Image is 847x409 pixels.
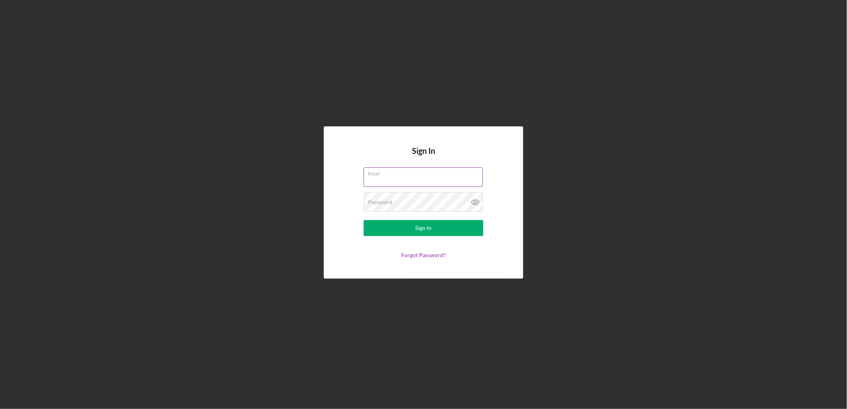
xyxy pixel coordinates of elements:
[368,199,392,205] label: Password
[364,220,483,236] button: Sign In
[412,146,435,167] h4: Sign In
[401,252,446,258] a: Forgot Password?
[368,168,483,177] label: Email
[416,220,432,236] div: Sign In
